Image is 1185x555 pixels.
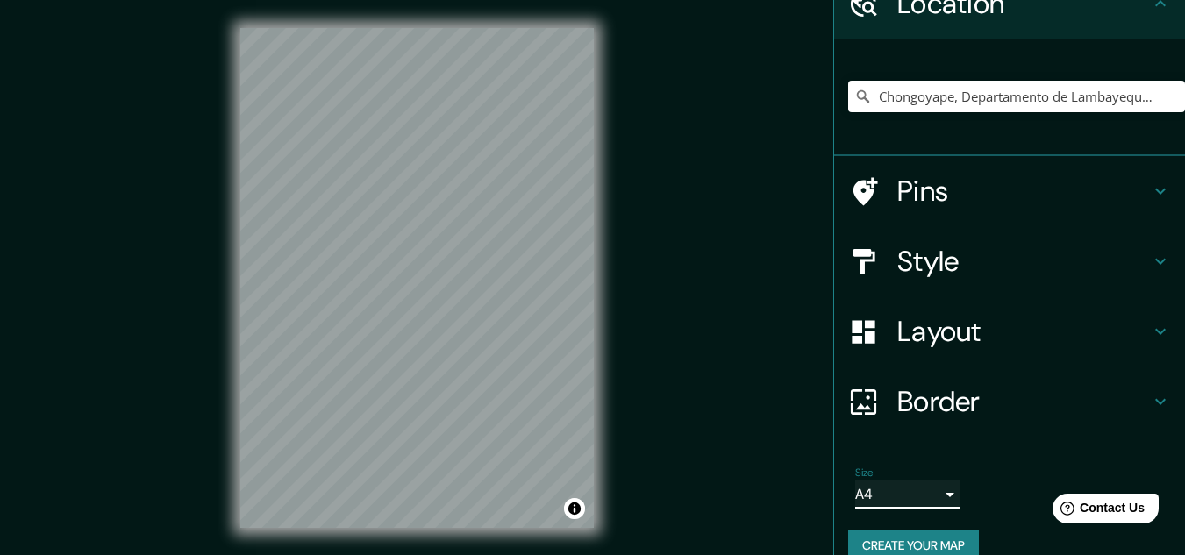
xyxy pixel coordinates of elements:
h4: Pins [897,174,1150,209]
div: Pins [834,156,1185,226]
input: Pick your city or area [848,81,1185,112]
div: A4 [855,480,960,509]
canvas: Map [240,28,594,528]
h4: Layout [897,314,1150,349]
h4: Style [897,244,1150,279]
button: Toggle attribution [564,498,585,519]
div: Style [834,226,1185,296]
label: Size [855,466,874,480]
h4: Border [897,384,1150,419]
div: Layout [834,296,1185,366]
div: Border [834,366,1185,437]
iframe: Help widget launcher [1029,487,1166,536]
